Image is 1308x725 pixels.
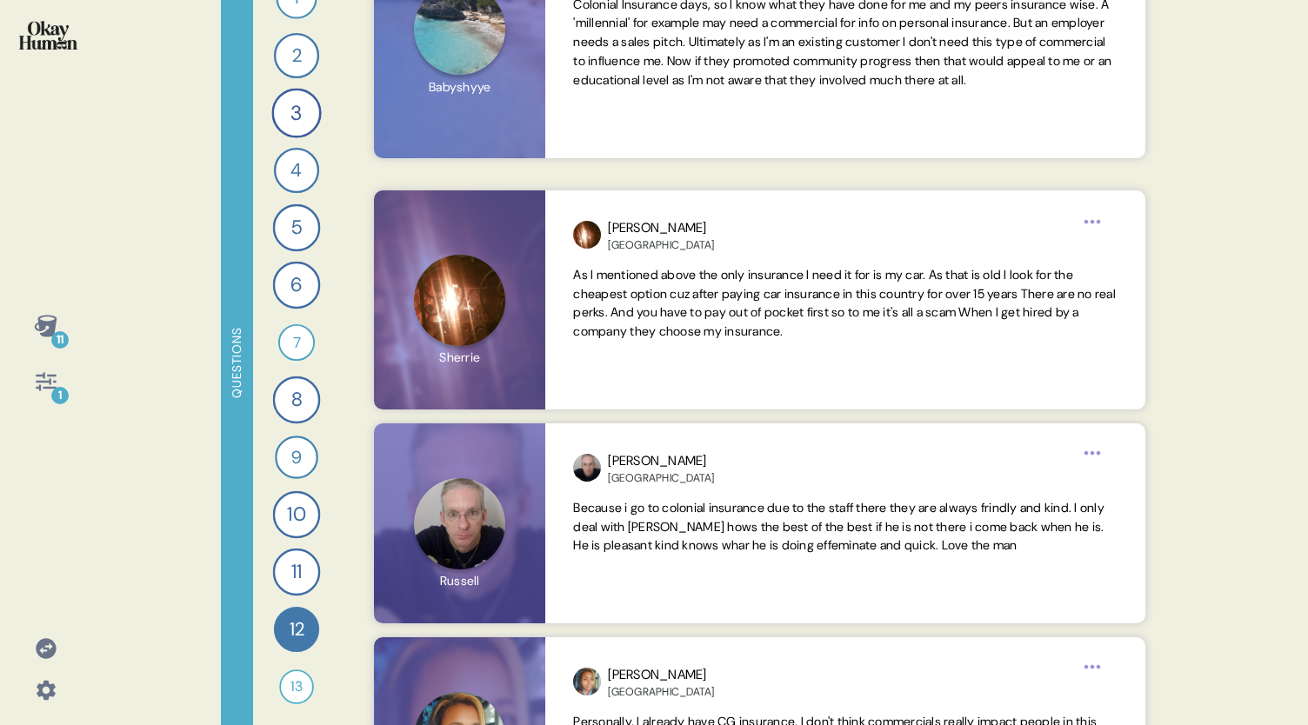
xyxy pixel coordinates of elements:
[275,436,318,479] div: 9
[271,88,321,137] div: 3
[279,669,314,704] div: 13
[274,148,319,193] div: 4
[273,376,321,424] div: 8
[51,387,69,404] div: 1
[274,33,319,78] div: 2
[273,204,321,252] div: 5
[274,607,319,652] div: 12
[273,491,321,539] div: 10
[278,324,315,361] div: 7
[51,331,69,349] div: 11
[19,21,77,50] img: okayhuman.3b1b6348.png
[273,262,321,309] div: 6
[273,549,321,596] div: 11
